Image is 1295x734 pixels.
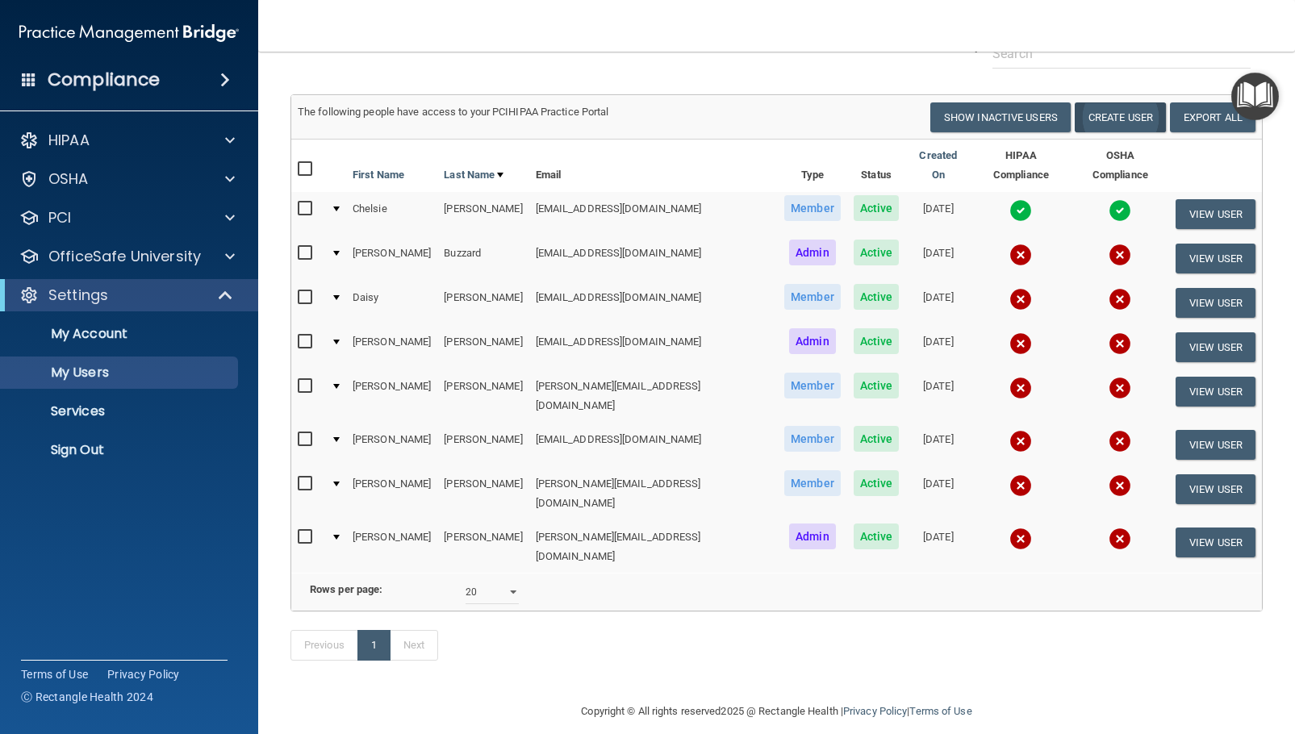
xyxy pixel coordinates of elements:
[854,240,900,265] span: Active
[854,523,900,549] span: Active
[353,165,404,185] a: First Name
[529,467,779,520] td: [PERSON_NAME][EMAIL_ADDRESS][DOMAIN_NAME]
[529,281,779,325] td: [EMAIL_ADDRESS][DOMAIN_NAME]
[784,470,841,496] span: Member
[437,467,528,520] td: [PERSON_NAME]
[529,423,779,467] td: [EMAIL_ADDRESS][DOMAIN_NAME]
[1109,474,1131,497] img: cross.ca9f0e7f.svg
[346,236,437,281] td: [PERSON_NAME]
[1176,377,1255,407] button: View User
[444,165,503,185] a: Last Name
[21,689,153,705] span: Ⓒ Rectangle Health 2024
[843,705,907,717] a: Privacy Policy
[905,325,971,369] td: [DATE]
[310,583,382,595] b: Rows per page:
[1075,102,1166,132] button: Create User
[1009,199,1032,222] img: tick.e7d51cea.svg
[778,140,847,192] th: Type
[905,520,971,573] td: [DATE]
[784,195,841,221] span: Member
[437,192,528,236] td: [PERSON_NAME]
[789,240,836,265] span: Admin
[1009,244,1032,266] img: cross.ca9f0e7f.svg
[1072,140,1169,192] th: OSHA Compliance
[529,236,779,281] td: [EMAIL_ADDRESS][DOMAIN_NAME]
[854,373,900,398] span: Active
[1009,430,1032,452] img: cross.ca9f0e7f.svg
[1176,199,1255,229] button: View User
[1109,199,1131,222] img: tick.e7d51cea.svg
[1009,377,1032,399] img: cross.ca9f0e7f.svg
[905,281,971,325] td: [DATE]
[48,208,71,227] p: PCI
[1009,474,1032,497] img: cross.ca9f0e7f.svg
[1231,73,1279,120] button: Open Resource Center
[529,369,779,423] td: [PERSON_NAME][EMAIL_ADDRESS][DOMAIN_NAME]
[1176,244,1255,273] button: View User
[854,426,900,452] span: Active
[437,369,528,423] td: [PERSON_NAME]
[905,236,971,281] td: [DATE]
[19,286,234,305] a: Settings
[10,403,231,419] p: Services
[854,470,900,496] span: Active
[1176,288,1255,318] button: View User
[971,140,1071,192] th: HIPAA Compliance
[437,325,528,369] td: [PERSON_NAME]
[437,281,528,325] td: [PERSON_NAME]
[346,423,437,467] td: [PERSON_NAME]
[346,369,437,423] td: [PERSON_NAME]
[10,365,231,381] p: My Users
[1009,332,1032,355] img: cross.ca9f0e7f.svg
[346,281,437,325] td: Daisy
[19,17,239,49] img: PMB logo
[1009,288,1032,311] img: cross.ca9f0e7f.svg
[847,140,906,192] th: Status
[909,705,971,717] a: Terms of Use
[912,146,964,185] a: Created On
[1176,528,1255,557] button: View User
[529,192,779,236] td: [EMAIL_ADDRESS][DOMAIN_NAME]
[905,423,971,467] td: [DATE]
[1170,102,1255,132] a: Export All
[390,630,438,661] a: Next
[19,247,235,266] a: OfficeSafe University
[19,169,235,189] a: OSHA
[854,284,900,310] span: Active
[290,630,358,661] a: Previous
[1176,430,1255,460] button: View User
[854,195,900,221] span: Active
[107,666,180,682] a: Privacy Policy
[48,247,201,266] p: OfficeSafe University
[1176,332,1255,362] button: View User
[48,169,89,189] p: OSHA
[1176,474,1255,504] button: View User
[346,192,437,236] td: Chelsie
[1109,430,1131,452] img: cross.ca9f0e7f.svg
[437,520,528,573] td: [PERSON_NAME]
[10,442,231,458] p: Sign Out
[784,373,841,398] span: Member
[905,369,971,423] td: [DATE]
[529,140,779,192] th: Email
[357,630,391,661] a: 1
[48,286,108,305] p: Settings
[48,69,160,91] h4: Compliance
[346,520,437,573] td: [PERSON_NAME]
[930,102,1071,132] button: Show Inactive Users
[1109,377,1131,399] img: cross.ca9f0e7f.svg
[21,666,88,682] a: Terms of Use
[1009,528,1032,550] img: cross.ca9f0e7f.svg
[48,131,90,150] p: HIPAA
[19,131,235,150] a: HIPAA
[784,284,841,310] span: Member
[992,39,1251,69] input: Search
[298,106,609,118] span: The following people have access to your PCIHIPAA Practice Portal
[854,328,900,354] span: Active
[437,423,528,467] td: [PERSON_NAME]
[1109,528,1131,550] img: cross.ca9f0e7f.svg
[789,328,836,354] span: Admin
[1109,288,1131,311] img: cross.ca9f0e7f.svg
[346,467,437,520] td: [PERSON_NAME]
[10,326,231,342] p: My Account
